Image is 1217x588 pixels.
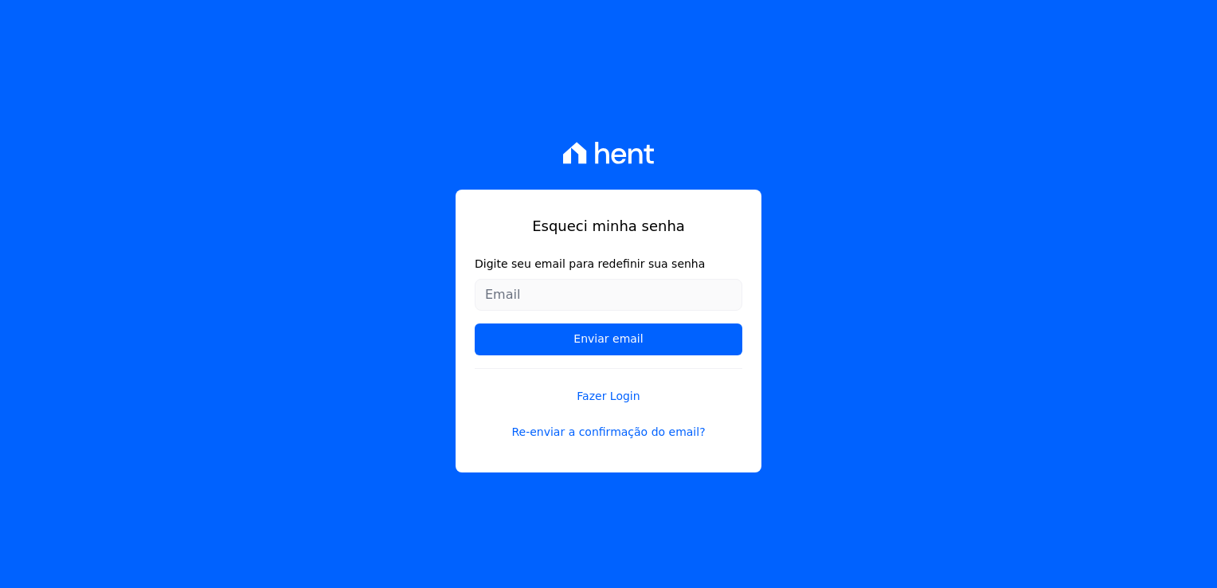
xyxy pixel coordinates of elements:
[475,323,742,355] input: Enviar email
[475,368,742,405] a: Fazer Login
[475,215,742,237] h1: Esqueci minha senha
[475,256,742,272] label: Digite seu email para redefinir sua senha
[475,279,742,311] input: Email
[475,424,742,441] a: Re-enviar a confirmação do email?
